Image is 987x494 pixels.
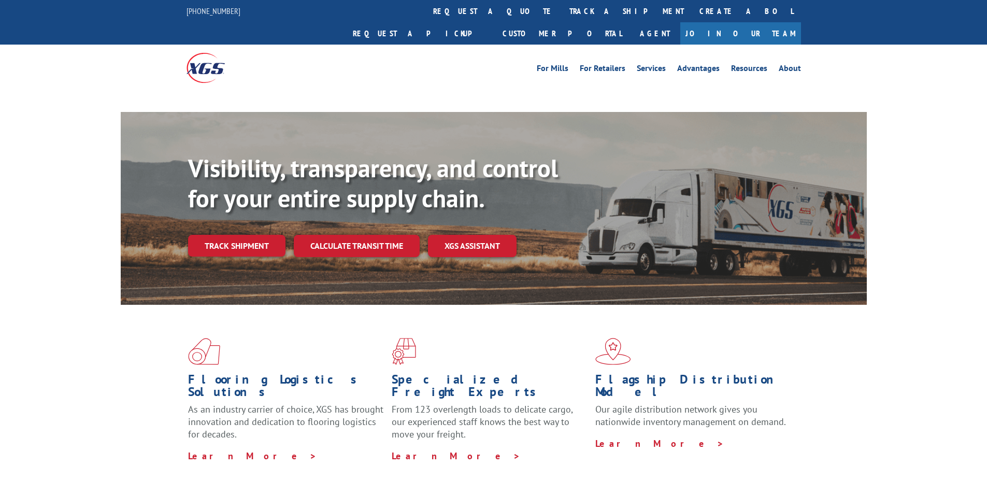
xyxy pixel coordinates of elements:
a: For Mills [537,64,568,76]
h1: Flooring Logistics Solutions [188,373,384,403]
a: XGS ASSISTANT [428,235,517,257]
img: xgs-icon-focused-on-flooring-red [392,338,416,365]
img: xgs-icon-total-supply-chain-intelligence-red [188,338,220,365]
a: Services [637,64,666,76]
a: Calculate transit time [294,235,420,257]
a: Request a pickup [345,22,495,45]
a: About [779,64,801,76]
a: Join Our Team [680,22,801,45]
p: From 123 overlength loads to delicate cargo, our experienced staff knows the best way to move you... [392,403,588,449]
a: [PHONE_NUMBER] [187,6,240,16]
a: Learn More > [595,437,724,449]
a: Customer Portal [495,22,630,45]
a: Learn More > [392,450,521,462]
a: Agent [630,22,680,45]
a: Resources [731,64,767,76]
b: Visibility, transparency, and control for your entire supply chain. [188,152,558,214]
a: Track shipment [188,235,285,257]
h1: Specialized Freight Experts [392,373,588,403]
span: Our agile distribution network gives you nationwide inventory management on demand. [595,403,786,428]
a: Advantages [677,64,720,76]
h1: Flagship Distribution Model [595,373,791,403]
img: xgs-icon-flagship-distribution-model-red [595,338,631,365]
a: Learn More > [188,450,317,462]
span: As an industry carrier of choice, XGS has brought innovation and dedication to flooring logistics... [188,403,383,440]
a: For Retailers [580,64,625,76]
